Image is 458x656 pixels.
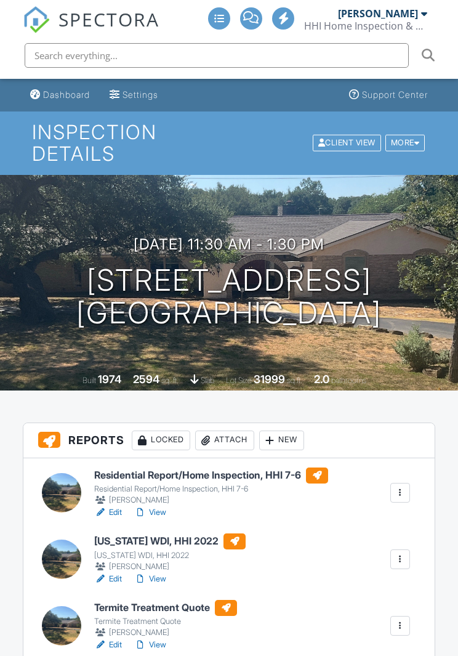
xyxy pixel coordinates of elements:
a: Edit [94,506,122,519]
div: Client View [313,135,381,152]
span: Built [82,376,96,385]
span: bathrooms [331,376,366,385]
a: Dashboard [25,84,95,107]
img: The Best Home Inspection Software - Spectora [23,6,50,33]
h1: [STREET_ADDRESS] [GEOGRAPHIC_DATA] [76,264,382,330]
div: New [259,431,304,450]
h6: Termite Treatment Quote [94,600,237,616]
div: [PERSON_NAME] [338,7,418,20]
div: [PERSON_NAME] [94,494,328,506]
a: View [134,639,166,651]
a: [US_STATE] WDI, HHI 2022 [US_STATE] WDI, HHI 2022 [PERSON_NAME] [94,533,246,573]
h3: Reports [23,423,435,458]
div: 2594 [133,373,159,386]
div: 1974 [98,373,121,386]
div: Dashboard [43,89,90,100]
a: Termite Treatment Quote Termite Treatment Quote [PERSON_NAME] [94,600,237,639]
a: Edit [94,639,122,651]
a: Edit [94,573,122,585]
a: SPECTORA [23,17,159,43]
div: [US_STATE] WDI, HHI 2022 [94,551,246,561]
span: Lot Size [226,376,252,385]
span: SPECTORA [58,6,159,32]
div: [PERSON_NAME] [94,626,237,639]
div: More [385,135,425,152]
div: 2.0 [314,373,329,386]
h3: [DATE] 11:30 am - 1:30 pm [134,236,324,253]
span: slab [201,376,214,385]
span: sq. ft. [161,376,179,385]
a: Settings [105,84,163,107]
a: View [134,573,166,585]
a: Residential Report/Home Inspection, HHI 7-6 Residential Report/Home Inspection, HHI 7-6 [PERSON_N... [94,468,328,507]
span: sq.ft. [287,376,302,385]
h1: Inspection Details [32,121,427,164]
input: Search everything... [25,43,409,68]
div: [PERSON_NAME] [94,561,246,573]
div: 31999 [254,373,285,386]
div: Settings [123,89,158,100]
h6: Residential Report/Home Inspection, HHI 7-6 [94,468,328,484]
a: View [134,506,166,519]
div: Attach [195,431,254,450]
a: Client View [311,138,384,147]
div: Support Center [362,89,428,100]
div: Locked [132,431,190,450]
h6: [US_STATE] WDI, HHI 2022 [94,533,246,549]
div: Residential Report/Home Inspection, HHI 7-6 [94,484,328,494]
div: Termite Treatment Quote [94,617,237,626]
div: HHI Home Inspection & Pest Control [304,20,427,32]
a: Support Center [344,84,433,107]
